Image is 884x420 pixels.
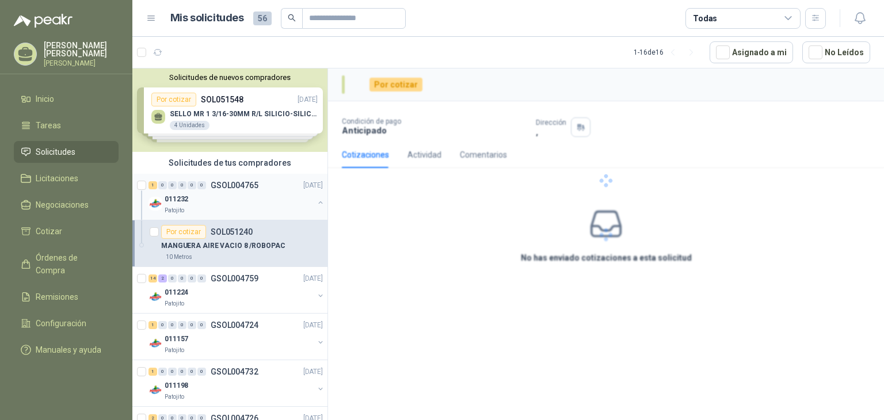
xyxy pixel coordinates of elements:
p: GSOL004724 [211,321,258,329]
span: Manuales y ayuda [36,343,101,356]
a: 14 2 0 0 0 0 GSOL004759[DATE] Company Logo011224Patojito [148,272,325,308]
p: [PERSON_NAME] [PERSON_NAME] [44,41,119,58]
p: Patojito [165,346,184,355]
div: 0 [188,321,196,329]
p: [DATE] [303,366,323,377]
div: 0 [178,274,186,282]
div: 0 [168,274,177,282]
div: 0 [168,321,177,329]
p: 011198 [165,380,188,391]
span: Tareas [36,119,61,132]
img: Company Logo [148,383,162,397]
div: 0 [188,274,196,282]
a: Negociaciones [14,194,119,216]
a: Solicitudes [14,141,119,163]
div: 0 [188,181,196,189]
a: Órdenes de Compra [14,247,119,281]
span: Negociaciones [36,198,89,211]
div: 1 [148,181,157,189]
a: 1 0 0 0 0 0 GSOL004724[DATE] Company Logo011157Patojito [148,318,325,355]
a: Inicio [14,88,119,110]
p: [PERSON_NAME] [44,60,119,67]
span: Órdenes de Compra [36,251,108,277]
img: Logo peakr [14,14,73,28]
div: 2 [158,274,167,282]
div: 0 [178,368,186,376]
p: Patojito [165,299,184,308]
p: Patojito [165,206,184,215]
div: 0 [158,321,167,329]
span: Configuración [36,317,86,330]
a: Configuración [14,312,119,334]
div: 1 - 16 de 16 [634,43,700,62]
div: Solicitudes de tus compradores [132,152,327,174]
p: GSOL004765 [211,181,258,189]
button: No Leídos [802,41,870,63]
p: 011224 [165,287,188,298]
p: Patojito [165,392,184,402]
p: MANGUERA AIRE VACIO 8 /ROBOPAC [161,240,285,251]
div: 0 [197,368,206,376]
a: Tareas [14,114,119,136]
p: [DATE] [303,180,323,191]
a: 1 0 0 0 0 0 GSOL004732[DATE] Company Logo011198Patojito [148,365,325,402]
div: 0 [178,321,186,329]
span: Inicio [36,93,54,105]
div: 0 [168,181,177,189]
p: GSOL004732 [211,368,258,376]
a: Licitaciones [14,167,119,189]
span: Cotizar [36,225,62,238]
p: 011157 [165,334,188,345]
div: 0 [188,368,196,376]
div: 0 [168,368,177,376]
div: 14 [148,274,157,282]
p: 011232 [165,194,188,205]
p: GSOL004759 [211,274,258,282]
img: Company Logo [148,290,162,304]
p: SOL051240 [211,228,253,236]
div: 1 [148,321,157,329]
div: 0 [197,181,206,189]
div: 0 [158,368,167,376]
button: Solicitudes de nuevos compradores [137,73,323,82]
a: Remisiones [14,286,119,308]
a: 1 0 0 0 0 0 GSOL004765[DATE] Company Logo011232Patojito [148,178,325,215]
p: [DATE] [303,273,323,284]
div: 10 Metros [161,253,197,262]
p: [DATE] [303,320,323,331]
img: Company Logo [148,197,162,211]
div: Solicitudes de nuevos compradoresPor cotizarSOL051548[DATE] SELLO MR 1 3/16-30MM R/L SILICIO-SILI... [132,68,327,152]
div: 0 [197,321,206,329]
div: 1 [148,368,157,376]
a: Cotizar [14,220,119,242]
img: Company Logo [148,337,162,350]
span: search [288,14,296,22]
div: 0 [158,181,167,189]
span: Remisiones [36,291,78,303]
a: Por cotizarSOL051240MANGUERA AIRE VACIO 8 /ROBOPAC10 Metros [132,220,327,267]
a: Manuales y ayuda [14,339,119,361]
h1: Mis solicitudes [170,10,244,26]
button: Asignado a mi [710,41,793,63]
div: 0 [197,274,206,282]
div: Todas [693,12,717,25]
span: Solicitudes [36,146,75,158]
div: Por cotizar [161,225,206,239]
span: Licitaciones [36,172,78,185]
span: 56 [253,12,272,25]
div: 0 [178,181,186,189]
